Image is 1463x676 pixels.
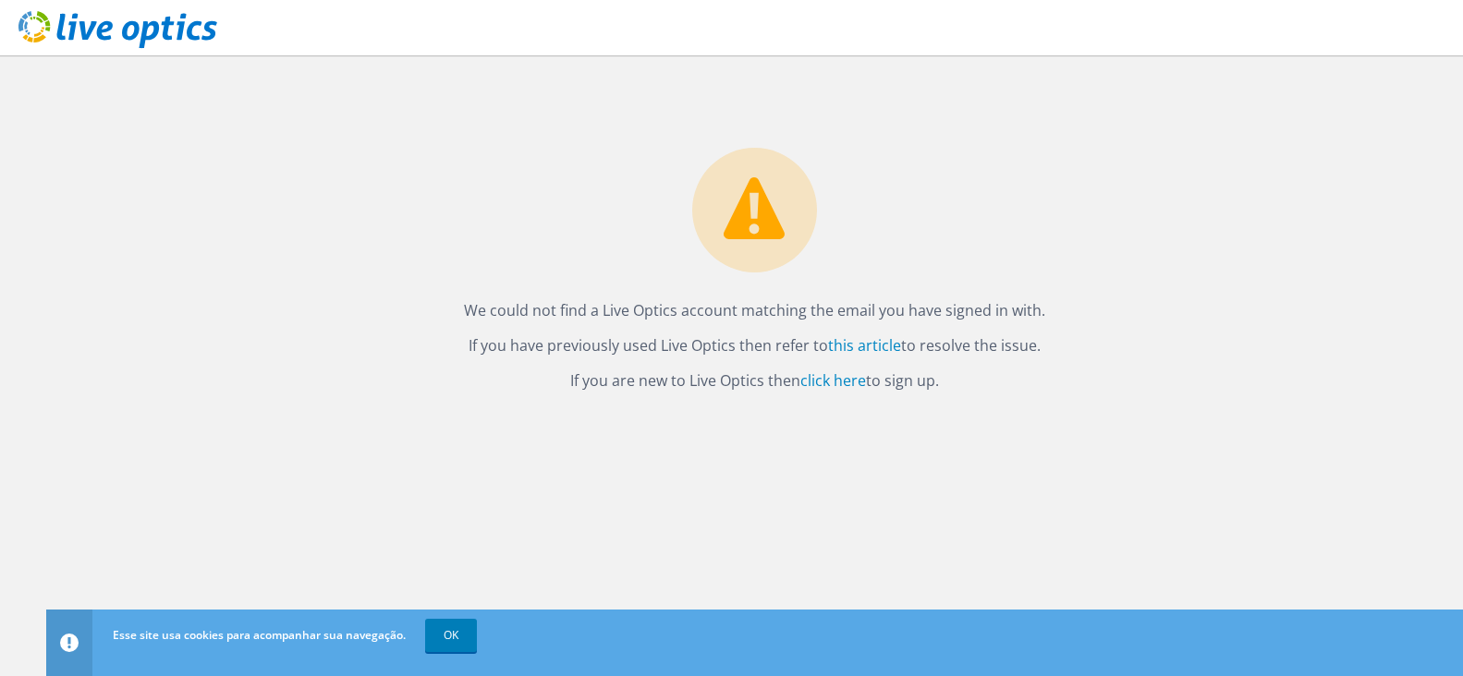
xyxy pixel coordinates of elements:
span: Esse site usa cookies para acompanhar sua navegação. [113,627,406,643]
a: click here [800,370,866,391]
p: If you are new to Live Optics then to sign up. [65,368,1445,393]
p: We could not find a Live Optics account matching the email you have signed in with. [65,297,1445,323]
p: If you have previously used Live Optics then refer to to resolve the issue. [65,332,1445,358]
a: this article [828,335,901,356]
a: OK [425,619,477,652]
